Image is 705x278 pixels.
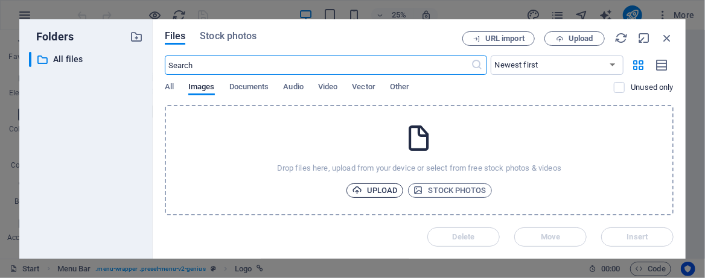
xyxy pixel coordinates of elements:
[188,80,215,96] span: Images
[200,29,257,43] span: Stock photos
[390,80,409,96] span: Other
[165,55,471,75] input: Search
[165,80,174,96] span: All
[413,183,486,198] span: Stock photos
[631,82,674,93] p: Displays only files that are not in use on the website. Files added during this session can still...
[569,35,593,42] span: Upload
[29,29,74,45] p: Folders
[485,35,525,42] span: URL import
[29,52,31,67] div: ​
[346,183,403,198] button: Upload
[53,52,121,66] p: All files
[352,183,398,198] span: Upload
[614,31,628,45] i: Reload
[130,30,143,43] i: Create new folder
[165,29,186,43] span: Files
[352,80,375,96] span: Vector
[229,80,269,96] span: Documents
[462,31,535,46] button: URL import
[408,183,492,198] button: Stock photos
[660,31,674,45] i: Close
[277,163,561,174] p: Drop files here, upload from your device or select from free stock photos & videos
[544,31,605,46] button: Upload
[318,80,337,96] span: Video
[283,80,303,96] span: Audio
[637,31,651,45] i: Minimize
